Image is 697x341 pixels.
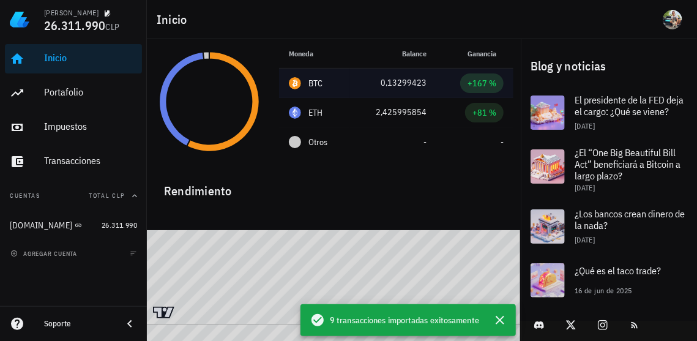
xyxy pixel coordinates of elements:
a: ¿El “One Big Beautiful Bill Act” beneficiará a Bitcoin a largo plazo? [DATE] [521,140,697,200]
span: 9 transacciones importadas exitosamente [330,313,479,327]
a: Transacciones [5,147,142,176]
button: agregar cuenta [7,247,83,260]
div: Blog y noticias [521,47,697,86]
div: Transacciones [44,155,137,167]
span: [DATE] [575,183,595,192]
th: Moneda [279,39,350,69]
a: Charting by TradingView [153,307,174,318]
div: BTC-icon [289,77,301,89]
span: Otros [308,136,327,149]
a: Inicio [5,44,142,73]
a: ¿Qué es el taco trade? 16 de jun de 2025 [521,253,697,307]
span: Ganancia [468,49,504,58]
h1: Inicio [157,10,192,29]
div: Portafolio [44,86,137,98]
button: CuentasTotal CLP [5,181,142,211]
a: ¿Los bancos crean dinero de la nada? [DATE] [521,200,697,253]
span: 16 de jun de 2025 [575,286,632,295]
div: [DOMAIN_NAME] [10,220,72,231]
img: LedgiFi [10,10,29,29]
span: [DATE] [575,121,595,130]
span: Total CLP [89,192,125,200]
span: CLP [106,21,120,32]
a: El presidente de la FED deja el cargo: ¿Qué se viene? [DATE] [521,86,697,140]
div: +81 % [472,107,496,119]
div: BTC [308,77,323,89]
div: +167 % [468,77,496,89]
span: ¿Qué es el taco trade? [575,264,661,277]
a: Portafolio [5,78,142,108]
div: Impuestos [44,121,137,132]
div: 2,425995854 [360,106,427,119]
span: El presidente de la FED deja el cargo: ¿Qué se viene? [575,94,684,118]
span: agregar cuenta [13,250,77,258]
div: [PERSON_NAME] [44,8,99,18]
div: ETH-icon [289,107,301,119]
div: avatar [663,10,682,29]
div: Rendimiento [154,171,513,201]
div: Soporte [44,319,113,329]
span: ¿Los bancos crean dinero de la nada? [575,208,685,231]
span: - [501,137,504,148]
span: 26.311.990 [44,17,106,34]
span: - [423,137,427,148]
div: 0,13299423 [360,77,427,89]
a: Impuestos [5,113,142,142]
a: [DOMAIN_NAME] 26.311.990 [5,211,142,240]
th: Balance [350,39,436,69]
div: ETH [308,107,323,119]
span: 26.311.990 [102,220,137,230]
span: [DATE] [575,235,595,244]
div: Inicio [44,52,137,64]
span: ¿El “One Big Beautiful Bill Act” beneficiará a Bitcoin a largo plazo? [575,146,680,182]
